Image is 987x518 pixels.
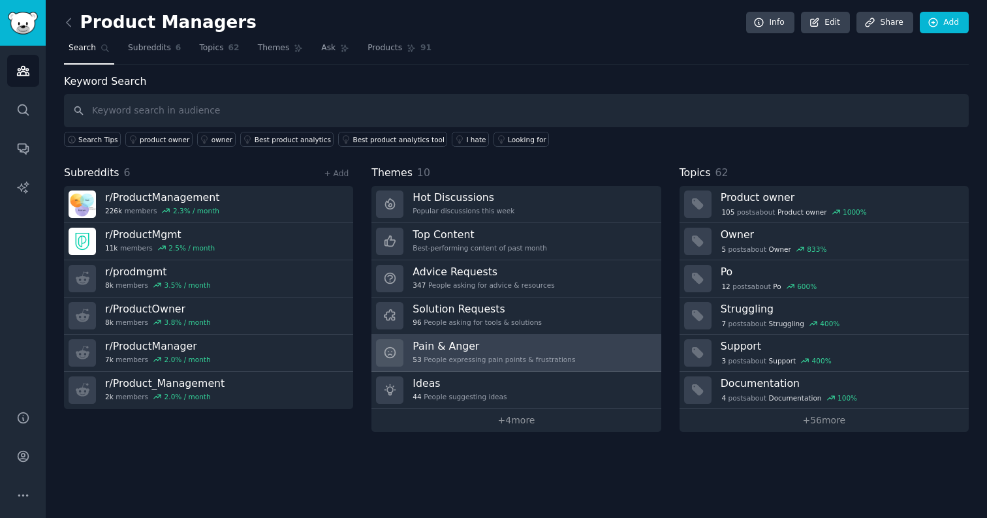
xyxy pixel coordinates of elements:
h3: Product owner [721,190,960,204]
a: Owner5postsaboutOwner833% [680,223,969,260]
span: Topics [199,42,223,54]
span: Subreddits [128,42,171,54]
span: 2k [105,392,114,401]
span: 44 [413,392,421,401]
div: members [105,392,225,401]
h2: Product Managers [64,12,257,33]
div: post s about [721,318,841,329]
a: +4more [371,409,661,432]
h3: Advice Requests [413,265,554,279]
h3: Hot Discussions [413,190,514,204]
div: members [105,206,219,215]
a: Add [920,12,969,34]
div: 1000 % [843,207,867,217]
div: 600 % [797,282,817,291]
h3: Solution Requests [413,302,542,316]
h3: r/ prodmgmt [105,265,211,279]
span: 62 [228,42,240,54]
span: 105 [721,207,734,217]
a: owner [197,132,236,147]
div: members [105,355,211,364]
h3: Owner [721,228,960,241]
div: Best product analytics [255,135,331,144]
a: Pain & Anger53People expressing pain points & frustrations [371,335,661,372]
span: Support [769,356,796,365]
a: Struggling7postsaboutStruggling400% [680,297,969,335]
a: Solution Requests96People asking for tools & solutions [371,297,661,335]
div: Best-performing content of past month [413,243,547,252]
a: product owner [125,132,193,147]
span: Themes [371,165,413,181]
div: post s about [721,281,818,292]
div: product owner [140,135,189,144]
a: +56more [680,409,969,432]
div: members [105,243,215,252]
span: 226k [105,206,122,215]
span: Themes [258,42,290,54]
span: 53 [413,355,421,364]
h3: Support [721,339,960,353]
a: Info [746,12,794,34]
a: Documentation4postsaboutDocumentation100% [680,372,969,409]
div: 2.0 % / month [164,392,211,401]
h3: r/ ProductManagement [105,190,219,204]
button: Search Tips [64,132,121,147]
span: 5 [721,245,726,254]
div: People asking for tools & solutions [413,318,542,327]
span: Topics [680,165,711,181]
a: Share [856,12,913,34]
span: Documentation [769,393,822,403]
div: post s about [721,243,828,255]
span: Ask [321,42,336,54]
span: Search Tips [78,135,118,144]
h3: r/ Product_Management [105,376,225,390]
span: 3 [721,356,726,365]
a: Best product analytics tool [338,132,447,147]
label: Keyword Search [64,75,146,87]
span: Owner [769,245,791,254]
div: post s about [721,392,858,404]
a: Edit [801,12,850,34]
h3: Top Content [413,228,547,241]
span: Search [69,42,96,54]
span: Subreddits [64,165,119,181]
span: 347 [413,281,426,290]
h3: r/ ProductMgmt [105,228,215,241]
h3: Pain & Anger [413,339,575,353]
div: People suggesting ideas [413,392,507,401]
a: r/ProductMgmt11kmembers2.5% / month [64,223,353,260]
span: 4 [721,393,726,403]
div: 2.0 % / month [164,355,211,364]
a: Topics62 [195,38,243,65]
span: 62 [715,166,728,179]
a: Looking for [493,132,549,147]
div: 100 % [838,393,857,403]
h3: Struggling [721,302,960,316]
div: Looking for [508,135,546,144]
div: post s about [721,206,868,218]
span: 11k [105,243,117,252]
a: Products91 [363,38,436,65]
h3: Documentation [721,376,960,390]
div: 2.5 % / month [168,243,215,252]
span: 6 [176,42,181,54]
a: Advice Requests347People asking for advice & resources [371,260,661,297]
a: Ask [317,38,354,65]
h3: Po [721,265,960,279]
a: + Add [324,169,349,178]
a: Hot DiscussionsPopular discussions this week [371,186,661,223]
h3: r/ ProductOwner [105,302,211,316]
span: 10 [417,166,430,179]
div: 3.8 % / month [164,318,211,327]
a: Top ContentBest-performing content of past month [371,223,661,260]
span: 7k [105,355,114,364]
h3: Ideas [413,376,507,390]
div: post s about [721,355,833,367]
span: 8k [105,281,114,290]
a: I hate [452,132,489,147]
span: Po [773,282,781,291]
span: 7 [721,319,726,328]
div: People expressing pain points & frustrations [413,355,575,364]
input: Keyword search in audience [64,94,969,127]
a: r/Product_Management2kmembers2.0% / month [64,372,353,409]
